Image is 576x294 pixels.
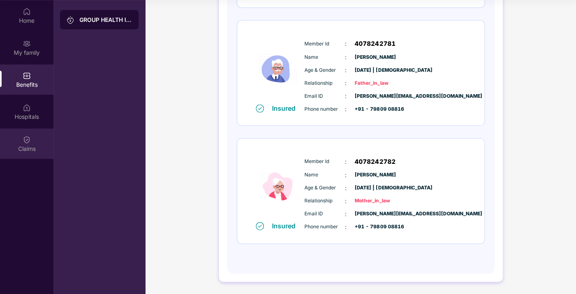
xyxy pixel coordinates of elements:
div: GROUP HEALTH INSURANCE - Diamond plus [79,15,132,24]
span: [PERSON_NAME] [355,171,395,178]
span: 4078242782 [355,157,395,166]
span: Member Id [304,157,345,165]
span: : [345,104,347,113]
img: icon [254,34,302,103]
span: : [345,91,347,100]
img: svg+xml;base64,PHN2ZyB4bWxucz0iaHR0cDovL3d3dy53My5vcmcvMjAwMC9zdmciIHdpZHRoPSIxNiIgaGVpZ2h0PSIxNi... [256,222,264,230]
span: : [345,39,347,48]
span: : [345,170,347,179]
span: Mother_in_law [355,197,395,204]
span: Phone number [304,105,345,113]
span: : [345,65,347,74]
span: : [345,157,347,166]
span: Name [304,53,345,61]
span: Age & Gender [304,66,345,74]
span: Age & Gender [304,184,345,191]
div: Insured [272,221,300,230]
span: : [345,209,347,218]
img: svg+xml;base64,PHN2ZyBpZD0iQ2xhaW0iIHhtbG5zPSJodHRwOi8vd3d3LnczLm9yZy8yMDAwL3N2ZyIgd2lkdGg9IjIwIi... [23,135,31,143]
span: [DATE] | [DEMOGRAPHIC_DATA] [355,184,395,191]
img: svg+xml;base64,PHN2ZyB4bWxucz0iaHR0cDovL3d3dy53My5vcmcvMjAwMC9zdmciIHdpZHRoPSIxNiIgaGVpZ2h0PSIxNi... [256,104,264,112]
span: Phone number [304,223,345,230]
span: [PERSON_NAME] [355,53,395,61]
img: svg+xml;base64,PHN2ZyBpZD0iSG9tZSIgeG1sbnM9Imh0dHA6Ly93d3cudzMub3JnLzIwMDAvc3ZnIiB3aWR0aD0iMjAiIG... [23,7,31,15]
span: Email ID [304,210,345,217]
img: icon [254,151,302,221]
span: +91 - 79809 08816 [355,223,395,230]
span: : [345,183,347,192]
span: [DATE] | [DEMOGRAPHIC_DATA] [355,66,395,74]
span: : [345,52,347,61]
span: Relationship [304,197,345,204]
img: svg+xml;base64,PHN2ZyBpZD0iSG9zcGl0YWxzIiB4bWxucz0iaHR0cDovL3d3dy53My5vcmcvMjAwMC9zdmciIHdpZHRoPS... [23,103,31,111]
div: Insured [272,104,300,112]
span: Email ID [304,92,345,100]
span: 4078242781 [355,39,395,48]
span: Name [304,171,345,178]
img: svg+xml;base64,PHN2ZyB3aWR0aD0iMjAiIGhlaWdodD0iMjAiIHZpZXdCb3g9IjAgMCAyMCAyMCIgZmlsbD0ibm9uZSIgeG... [66,16,75,24]
span: [PERSON_NAME][EMAIL_ADDRESS][DOMAIN_NAME] [355,92,395,100]
span: Relationship [304,79,345,87]
span: Member Id [304,40,345,47]
span: +91 - 79809 08816 [355,105,395,113]
img: svg+xml;base64,PHN2ZyBpZD0iQmVuZWZpdHMiIHhtbG5zPSJodHRwOi8vd3d3LnczLm9yZy8yMDAwL3N2ZyIgd2lkdGg9Ij... [23,71,31,79]
span: : [345,78,347,87]
span: Father_in_law [355,79,395,87]
img: svg+xml;base64,PHN2ZyB3aWR0aD0iMjAiIGhlaWdodD0iMjAiIHZpZXdCb3g9IjAgMCAyMCAyMCIgZmlsbD0ibm9uZSIgeG... [23,39,31,47]
span: : [345,196,347,205]
span: : [345,222,347,231]
span: [PERSON_NAME][EMAIL_ADDRESS][DOMAIN_NAME] [355,210,395,217]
